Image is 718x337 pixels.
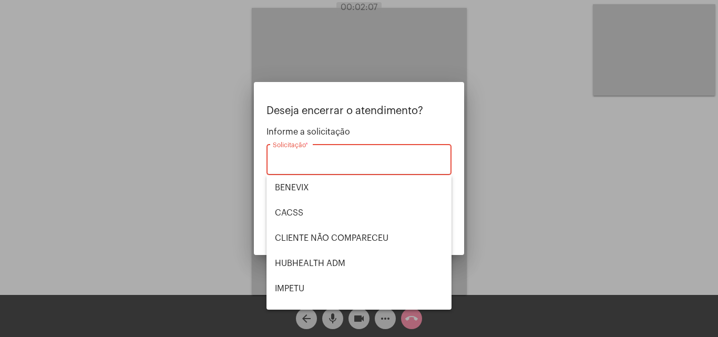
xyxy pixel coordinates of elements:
[275,301,443,326] span: MAXIMED
[275,276,443,301] span: IMPETU
[273,157,445,167] input: Buscar solicitação
[275,251,443,276] span: HUBHEALTH ADM
[275,226,443,251] span: CLIENTE NÃO COMPARECEU
[275,175,443,200] span: BENEVIX
[266,105,452,117] p: Deseja encerrar o atendimento?
[266,127,452,137] span: Informe a solicitação
[275,200,443,226] span: CACSS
